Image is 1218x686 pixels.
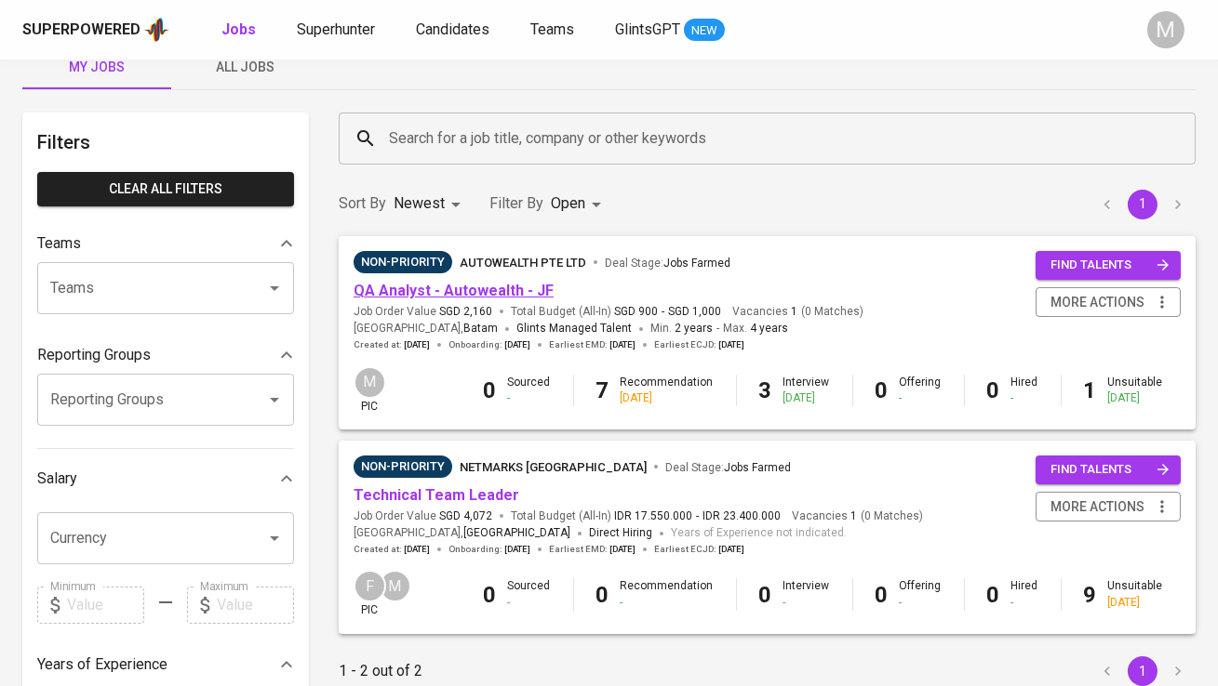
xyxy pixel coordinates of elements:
a: QA Analyst - Autowealth - JF [354,282,554,299]
div: Offering [900,578,942,610]
p: Filter By [489,192,543,215]
span: GlintsGPT [615,20,680,38]
span: SGD 900 [614,304,658,320]
span: NEW [684,21,725,40]
span: SGD 2,160 [439,304,492,320]
a: Jobs [221,19,260,42]
div: - [508,595,551,611]
nav: pagination navigation [1090,656,1196,686]
a: Technical Team Leader [354,486,519,504]
span: Superhunter [297,20,375,38]
span: Glints Managed Talent [516,322,632,335]
a: Superhunter [297,19,379,42]
span: Jobs Farmed [724,461,791,474]
div: - [900,595,942,611]
span: 4 years [750,322,788,335]
b: 7 [596,377,609,403]
div: [DATE] [783,390,830,406]
button: find talents [1036,455,1181,484]
span: - [716,320,719,338]
span: [GEOGRAPHIC_DATA] , [354,320,498,338]
span: All Jobs [182,56,309,79]
span: Created at : [354,543,430,556]
span: Jobs Farmed [663,257,730,270]
button: Open [261,387,288,413]
b: 0 [987,377,1000,403]
span: Deal Stage : [665,461,791,474]
span: find talents [1051,255,1170,276]
span: Open [551,194,585,212]
input: Value [67,587,144,624]
p: Sort By [339,192,386,215]
b: 9 [1084,582,1097,608]
span: [GEOGRAPHIC_DATA] , [354,524,570,543]
span: Vacancies ( 0 Matches ) [732,304,863,320]
span: Teams [530,20,574,38]
button: Open [261,525,288,551]
span: Clear All filters [52,178,279,201]
span: SGD 4,072 [439,508,492,524]
span: [DATE] [504,543,530,556]
span: My Jobs [33,56,160,79]
span: Onboarding : [448,543,530,556]
div: Unsuitable [1108,578,1163,610]
span: Deal Stage : [605,257,730,270]
div: Interview [783,375,830,406]
button: more actions [1036,287,1181,318]
span: [DATE] [718,543,744,556]
span: - [662,304,664,320]
div: [DATE] [1108,390,1163,406]
b: 0 [484,582,497,608]
button: Open [261,275,288,301]
span: [DATE] [609,543,636,556]
div: Salary [37,460,294,497]
p: 1 - 2 out of 2 [339,660,422,682]
b: 0 [759,582,772,608]
span: Non-Priority [354,457,452,476]
div: [DATE] [1108,595,1163,611]
p: Teams [37,232,81,255]
span: 2 years [675,322,713,335]
b: 3 [759,377,772,403]
a: Candidates [416,19,493,42]
div: Sufficient Talents in Pipeline [354,455,452,478]
span: 1 [788,304,797,320]
a: GlintsGPT NEW [615,19,725,42]
div: pic [354,366,386,415]
div: Reporting Groups [37,336,294,374]
span: SGD 1,000 [668,304,721,320]
div: - [1011,390,1038,406]
span: Onboarding : [448,338,530,351]
span: Job Order Value [354,304,492,320]
div: Superpowered [22,20,141,41]
span: [DATE] [404,338,430,351]
div: - [900,390,942,406]
div: F [354,570,386,602]
span: Total Budget (All-In) [511,304,721,320]
span: Max. [723,322,788,335]
a: Teams [530,19,578,42]
div: - [1011,595,1038,611]
span: Earliest EMD : [549,543,636,556]
b: 0 [876,582,889,608]
button: more actions [1036,492,1181,522]
span: Created at : [354,338,430,351]
button: page 1 [1128,190,1158,219]
p: Years of Experience [37,653,167,676]
span: Earliest ECJD : [654,338,744,351]
b: Jobs [221,20,256,38]
div: Recommendation [621,375,714,406]
span: Direct Hiring [589,526,652,539]
span: Candidates [416,20,489,38]
div: Unsuitable [1108,375,1163,406]
b: 1 [1084,377,1097,403]
input: Value [217,587,294,624]
p: Reporting Groups [37,344,151,366]
div: Interview [783,578,830,610]
b: 0 [484,377,497,403]
span: [DATE] [718,338,744,351]
b: 0 [596,582,609,608]
span: Netmarks [GEOGRAPHIC_DATA] [460,460,647,474]
div: pic [354,570,386,618]
span: find talents [1051,459,1170,481]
